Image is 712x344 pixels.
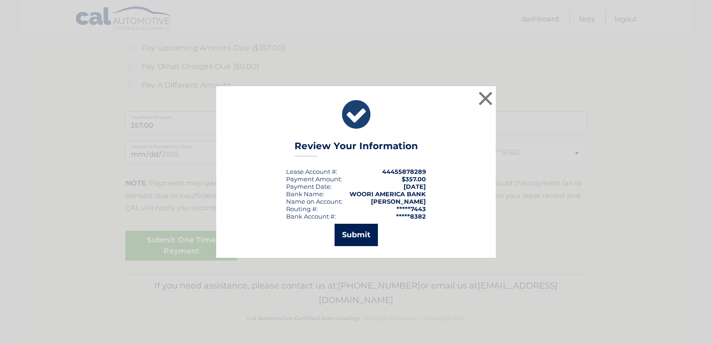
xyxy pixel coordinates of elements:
strong: WOORI AMERICA BANK [349,190,426,198]
div: Lease Account #: [286,168,337,175]
div: Name on Account: [286,198,342,205]
div: Routing #: [286,205,318,213]
span: $357.00 [402,175,426,183]
div: Bank Name: [286,190,324,198]
button: × [476,89,495,108]
button: Submit [335,224,378,246]
strong: 44455878289 [382,168,426,175]
div: Bank Account #: [286,213,336,220]
span: Payment Date [286,183,330,190]
h3: Review Your Information [294,140,418,157]
div: Payment Amount: [286,175,342,183]
span: [DATE] [404,183,426,190]
div: : [286,183,332,190]
strong: [PERSON_NAME] [371,198,426,205]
